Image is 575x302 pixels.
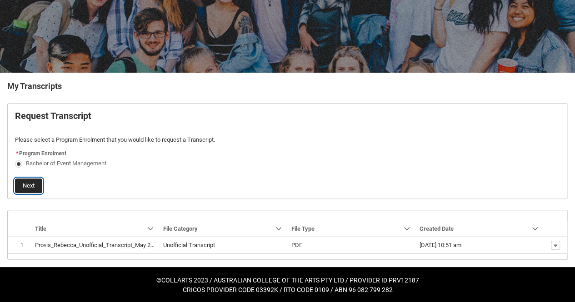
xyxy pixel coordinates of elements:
p: Please select a Program Enrolment that you would like to request a Transcript. [15,135,560,144]
button: Next [15,178,42,193]
lightning-formatted-date-time: [DATE] 10:51 am [420,242,461,248]
span: Bachelor of Event Management [26,160,106,167]
abbr: required [16,150,18,157]
b: Request Transcript [15,110,91,121]
lightning-base-formatted-text: Provis_Rebecca_Unofficial_Transcript_May 20, 2025.pdf [35,242,179,248]
span: Program Enrolment [19,150,66,157]
lightning-base-formatted-text: Unofficial Transcript [163,242,215,248]
lightning-base-formatted-text: PDF [291,242,302,248]
b: My Transcripts [7,81,62,91]
article: Request_Student_Transcript flow [7,103,568,199]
